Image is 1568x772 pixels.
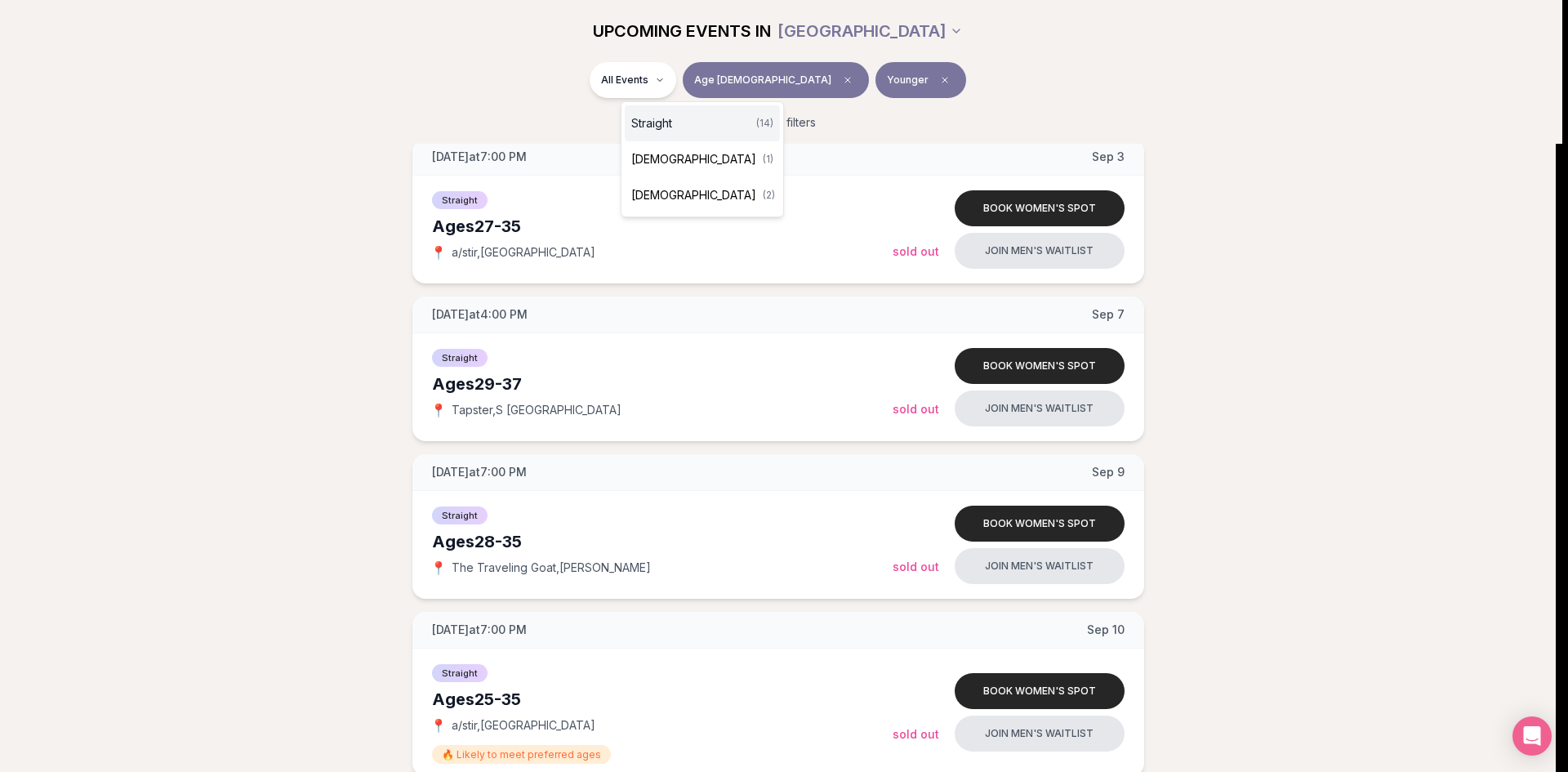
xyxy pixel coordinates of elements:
[763,189,775,202] span: ( 2 )
[631,187,756,203] span: [DEMOGRAPHIC_DATA]
[631,115,672,132] span: Straight
[631,151,756,167] span: [DEMOGRAPHIC_DATA]
[756,117,773,130] span: ( 14 )
[763,153,773,166] span: ( 1 )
